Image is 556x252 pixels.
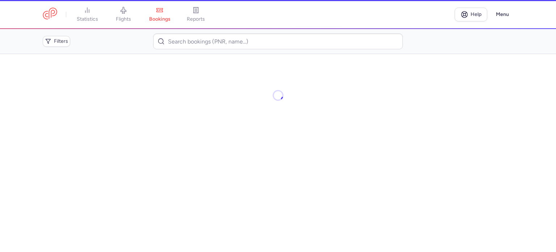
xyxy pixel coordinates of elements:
input: Search bookings (PNR, name...) [153,33,403,49]
button: Filters [43,36,70,47]
span: reports [187,16,205,22]
a: flights [105,7,142,22]
span: flights [116,16,131,22]
button: Menu [492,8,513,21]
a: Help [455,8,487,21]
a: reports [178,7,214,22]
a: statistics [69,7,105,22]
a: CitizenPlane red outlined logo [43,8,57,21]
span: statistics [77,16,98,22]
span: bookings [149,16,170,22]
span: Help [471,12,481,17]
a: bookings [142,7,178,22]
span: Filters [54,38,68,44]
